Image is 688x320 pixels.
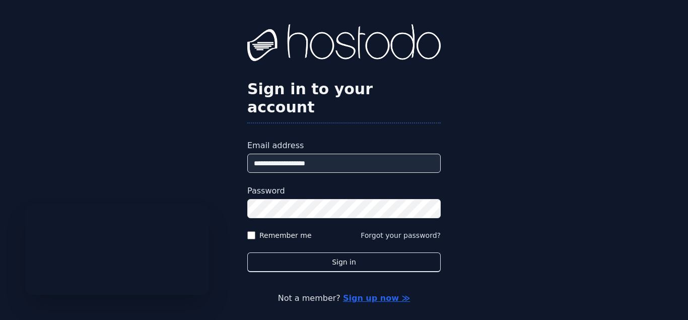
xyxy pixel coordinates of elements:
img: Hostodo [247,24,441,65]
label: Password [247,185,441,197]
p: Not a member? [48,292,640,304]
button: Forgot your password? [361,230,441,240]
label: Email address [247,140,441,152]
h2: Sign in to your account [247,80,441,116]
a: Sign up now ≫ [343,293,410,303]
label: Remember me [259,230,312,240]
button: Sign in [247,252,441,272]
